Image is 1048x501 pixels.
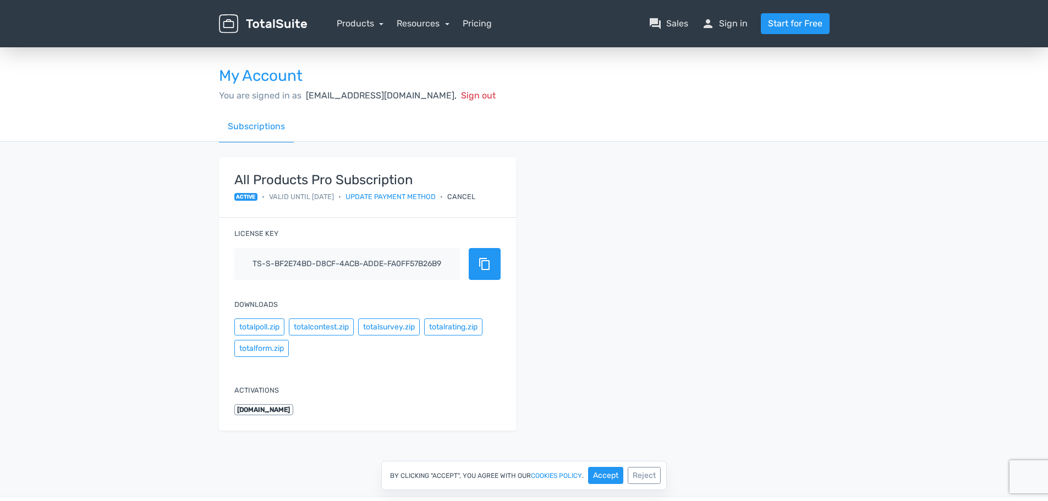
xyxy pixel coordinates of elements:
label: Activations [234,385,279,395]
h3: My Account [219,68,830,85]
a: Resources [397,18,449,29]
button: totalform.zip [234,340,289,357]
button: Reject [628,467,661,484]
span: active [234,193,258,201]
span: content_copy [478,257,491,271]
button: content_copy [469,248,501,280]
a: Products [337,18,384,29]
button: totalrating.zip [424,318,482,335]
a: Pricing [463,17,492,30]
span: • [262,191,265,202]
button: Accept [588,467,623,484]
span: person [701,17,715,30]
button: totalpoll.zip [234,318,284,335]
button: totalcontest.zip [289,318,354,335]
label: License key [234,228,278,239]
span: You are signed in as [219,90,301,101]
a: personSign in [701,17,748,30]
span: • [440,191,443,202]
label: Downloads [234,299,278,310]
a: cookies policy [531,472,582,479]
button: totalsurvey.zip [358,318,420,335]
a: Subscriptions [219,111,294,142]
span: • [338,191,341,202]
a: question_answerSales [649,17,688,30]
div: By clicking "Accept", you agree with our . [381,461,667,490]
span: Sign out [461,90,496,101]
span: [DOMAIN_NAME] [234,404,294,415]
img: TotalSuite for WordPress [219,14,307,34]
div: Cancel [447,191,475,202]
a: Start for Free [761,13,830,34]
span: Valid until [DATE] [269,191,334,202]
span: question_answer [649,17,662,30]
a: Update payment method [345,191,436,202]
span: [EMAIL_ADDRESS][DOMAIN_NAME], [306,90,457,101]
strong: All Products Pro Subscription [234,173,476,187]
